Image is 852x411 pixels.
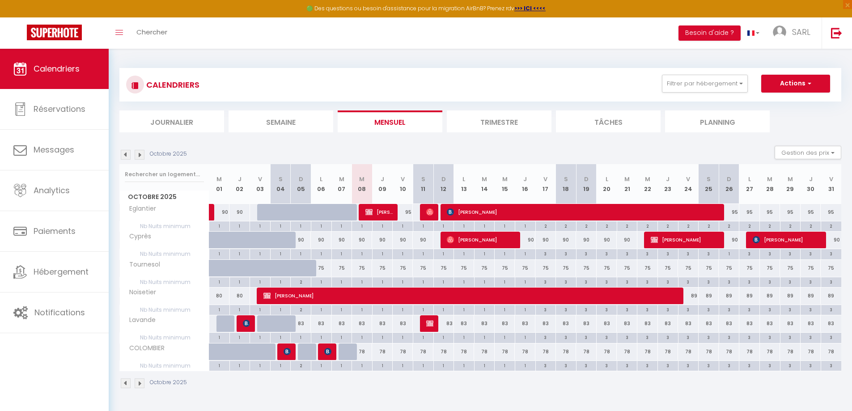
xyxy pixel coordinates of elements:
th: 17 [535,164,556,204]
div: 1 [373,277,393,286]
div: 2 [536,221,556,230]
div: 1 [352,249,372,258]
div: 3 [597,305,617,314]
abbr: M [339,175,344,183]
div: 75 [535,260,556,276]
div: 3 [760,249,780,258]
a: Chercher [130,17,174,49]
abbr: V [829,175,833,183]
th: 09 [372,164,393,204]
abbr: L [748,175,751,183]
abbr: S [564,175,568,183]
div: 3 [821,277,841,286]
div: 75 [821,260,841,276]
div: 95 [719,204,739,220]
abbr: J [809,175,813,183]
div: 89 [719,288,739,304]
div: 1 [495,249,515,258]
span: Réservations [34,103,85,114]
abbr: L [606,175,608,183]
div: 1 [311,249,331,258]
div: 89 [780,288,801,304]
div: 2 [678,221,699,230]
div: 3 [699,305,719,314]
div: 3 [678,249,699,258]
div: 1 [332,277,352,286]
input: Rechercher un logement... [125,166,204,182]
div: 3 [719,305,739,314]
div: 90 [413,232,433,248]
abbr: J [666,175,670,183]
th: 04 [270,164,291,204]
th: 10 [393,164,413,204]
div: 1 [434,305,454,314]
div: 1 [230,249,250,258]
div: 3 [556,277,576,286]
th: 26 [719,164,739,204]
div: 3 [801,277,821,286]
div: 1 [495,221,515,230]
div: 3 [597,277,617,286]
abbr: J [238,175,242,183]
div: 3 [536,305,556,314]
div: 1 [250,249,270,258]
div: 95 [780,204,801,220]
div: 2 [739,221,759,230]
div: 1 [352,305,372,314]
div: 3 [780,305,801,314]
div: 1 [230,277,250,286]
abbr: L [320,175,322,183]
abbr: M [788,175,793,183]
div: 3 [801,305,821,314]
div: 75 [474,260,495,276]
div: 75 [576,260,597,276]
div: 95 [801,204,821,220]
div: 75 [597,260,617,276]
span: Cyprès [121,232,155,242]
th: 24 [678,164,699,204]
span: Analytics [34,185,70,196]
th: 25 [699,164,719,204]
span: SARL [792,26,810,38]
span: Paiements [34,225,76,237]
div: 1 [352,277,372,286]
div: 1 [332,249,352,258]
div: 1 [250,221,270,230]
div: 1 [393,221,413,230]
div: 1 [515,277,535,286]
button: Besoin d'aide ? [678,25,741,41]
div: 75 [413,260,433,276]
div: 75 [433,260,454,276]
div: 3 [536,277,556,286]
div: 1 [515,221,535,230]
span: [PERSON_NAME] [426,203,433,220]
div: 1 [332,305,352,314]
img: logout [831,27,842,38]
div: 1 [495,305,515,314]
div: 1 [311,221,331,230]
div: 2 [291,277,311,286]
div: 83 [291,315,311,332]
div: 1 [209,277,229,286]
span: [PERSON_NAME] [243,315,250,332]
div: 75 [311,260,331,276]
li: Semaine [229,110,333,132]
span: [PERSON_NAME] [651,231,719,248]
span: [PERSON_NAME] [447,203,721,220]
th: 01 [209,164,230,204]
a: ... SARL [766,17,822,49]
div: 1 [515,305,535,314]
p: Octobre 2025 [150,150,187,158]
div: 3 [760,277,780,286]
div: 90 [597,232,617,248]
abbr: D [441,175,446,183]
div: 3 [821,305,841,314]
img: Super Booking [27,25,82,40]
div: 90 [229,204,250,220]
span: [PERSON_NAME] [447,231,515,248]
div: 3 [637,305,657,314]
div: 90 [352,232,373,248]
abbr: D [727,175,731,183]
div: 75 [739,260,760,276]
div: 89 [821,288,841,304]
